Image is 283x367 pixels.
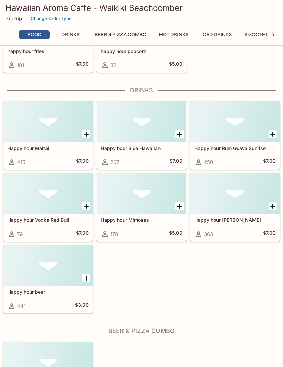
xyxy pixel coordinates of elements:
button: beer & pizza combo [91,30,150,39]
span: 79 [17,231,23,237]
button: Drinks [55,30,86,39]
a: Happy hour beer441$3.00 [3,245,93,313]
h5: $5.00 [169,61,182,69]
div: Happy hour Blue Hawaiian [97,101,186,142]
h5: $7.00 [170,158,182,166]
div: Happy hour beer [3,245,93,286]
span: 32 [110,62,116,69]
button: Iced Drinks [197,30,235,39]
h5: Happy hour Vodka Red Bull [7,217,89,223]
p: Pickup [5,15,22,22]
button: Add Happy hour Blue Hawaiian [175,130,184,138]
button: Add Happy hour Mimosas [175,202,184,210]
h5: happy hour popcorn [101,48,182,54]
h5: $7.00 [76,230,89,238]
h5: $3.00 [75,302,89,310]
h5: $5.00 [169,230,182,238]
span: 267 [110,159,119,166]
span: 178 [110,231,118,237]
button: Add Happy hour Margarita [269,202,277,210]
h5: Happy hour Rum Guava Sunrise [194,145,276,151]
h5: $7.00 [263,230,276,238]
h5: Happy hour Maitai [7,145,89,151]
div: Happy hour Rum Guava Sunrise [190,101,280,142]
span: 363 [204,231,213,237]
h5: Happy hour Blue Hawaiian [101,145,182,151]
a: Happy hour Vodka Red Bull79$7.00 [3,173,93,242]
h5: $7.00 [76,158,89,166]
a: Happy hour Mimosas178$5.00 [96,173,186,242]
span: 415 [17,159,25,166]
a: Happy hour [PERSON_NAME]363$7.00 [190,173,280,242]
h5: $7.00 [263,158,276,166]
button: Add Happy hour Vodka Red Bull [82,202,90,210]
span: 181 [17,62,24,69]
div: Happy hour Maitai [3,101,93,142]
h5: Happy hour beer [7,289,89,295]
span: 250 [204,159,213,166]
div: Happy hour Vodka Red Bull [3,173,93,214]
h5: Happy hour Mimosas [101,217,182,223]
button: Add Happy hour Rum Guava Sunrise [269,130,277,138]
button: Add Happy hour Maitai [82,130,90,138]
a: Happy hour Blue Hawaiian267$7.00 [96,101,186,170]
div: Happy hour Margarita [190,173,280,214]
button: Food [19,30,50,39]
button: Smoothies [241,30,277,39]
h5: $7.00 [76,61,89,69]
button: Add Happy hour beer [82,274,90,282]
span: 441 [17,303,26,309]
h4: Drinks [3,86,280,94]
a: Happy hour Rum Guava Sunrise250$7.00 [190,101,280,170]
h5: happy hour fries [7,48,89,54]
button: Change Order Type [27,13,75,24]
button: Hot Drinks [155,30,192,39]
div: Happy hour Mimosas [97,173,186,214]
h4: beer & pizza combo [3,327,280,335]
h3: Hawaiian Aroma Caffe - Waikiki Beachcomber [5,3,278,13]
h5: Happy hour [PERSON_NAME] [194,217,276,223]
a: Happy hour Maitai415$7.00 [3,101,93,170]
